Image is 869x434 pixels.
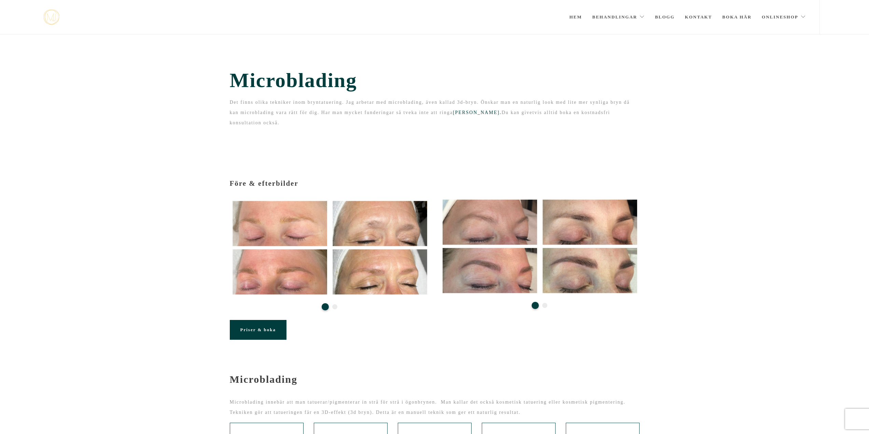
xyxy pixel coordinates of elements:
[453,110,502,115] a: [PERSON_NAME].
[332,304,337,309] button: 2 of 2
[230,362,234,374] span: -
[322,303,329,310] button: 1 of 2
[43,10,59,25] img: mjstudio
[230,97,640,128] p: Det finns olika tekniker inom bryntatuering. Jag arbetar med microblading, även kallad 3d-bryn. Ö...
[542,303,547,308] button: 2 of 2
[230,397,640,418] p: Microblading innebär att man tatuerar/pigmenterar in strå för strå i ögonbrynen. Man kallar det o...
[230,69,640,92] span: Microblading
[532,302,539,309] button: 1 of 2
[230,320,286,340] a: Priser & boka
[43,10,59,25] a: mjstudio mjstudio mjstudio
[230,179,298,187] span: Före & efterbilder
[230,374,297,385] strong: Microblading
[240,327,276,332] span: Priser & boka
